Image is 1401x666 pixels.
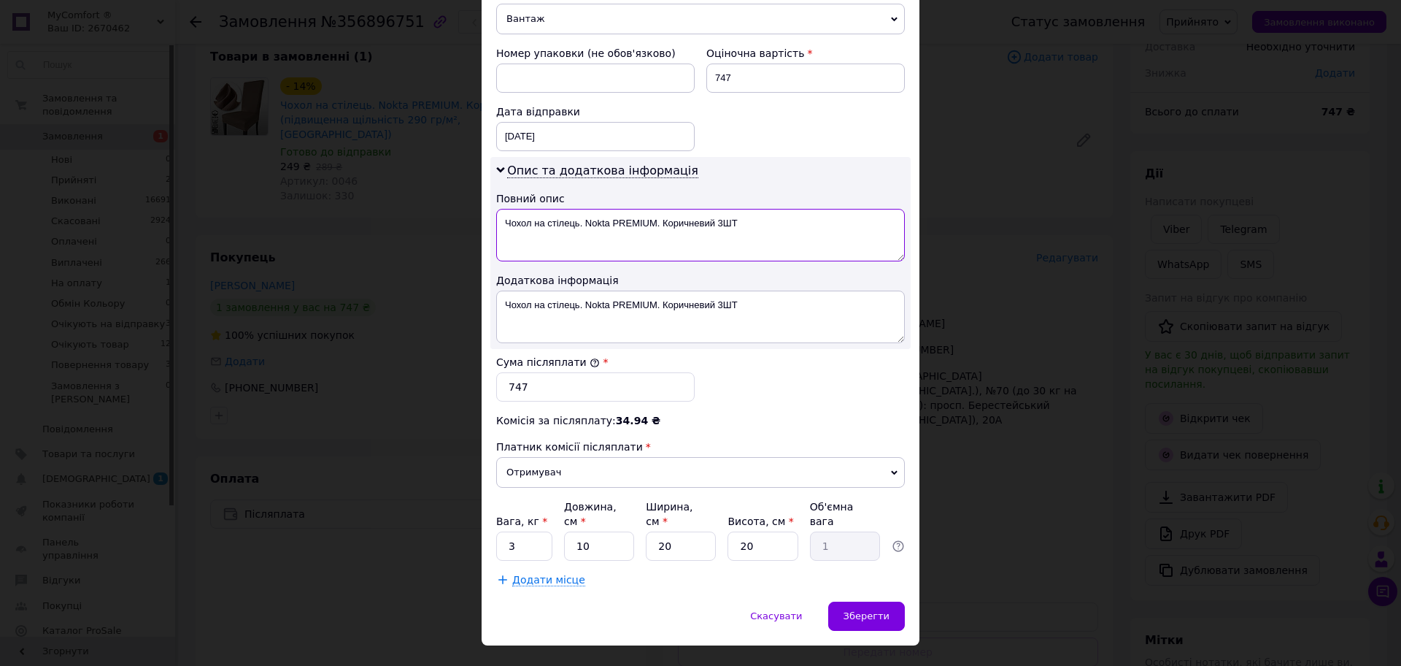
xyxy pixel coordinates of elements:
[564,501,617,527] label: Довжина, см
[496,356,600,368] label: Сума післяплати
[496,413,905,428] div: Комісія за післяплату:
[496,516,547,527] label: Вага, кг
[496,457,905,488] span: Отримувач
[496,273,905,288] div: Додаткова інформація
[496,291,905,343] textarea: Чохол на стілець. Nokta PREMIUM. Коричневий 3ШТ
[750,610,802,621] span: Скасувати
[706,46,905,61] div: Оціночна вартість
[496,4,905,34] span: Вантаж
[646,501,692,527] label: Ширина, см
[496,209,905,261] textarea: Чохол на стілець. Nokta PREMIUM. Коричневий 3ШТ
[844,610,889,621] span: Зберегти
[496,191,905,206] div: Повний опис
[512,574,585,586] span: Додати місце
[496,46,695,61] div: Номер упаковки (не обов'язково)
[810,499,880,529] div: Об'ємна вага
[616,415,660,426] span: 34.94 ₴
[727,516,793,527] label: Висота, см
[507,164,698,178] span: Опис та додаткова інформація
[496,104,695,119] div: Дата відправки
[496,441,643,453] span: Платник комісії післяплати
